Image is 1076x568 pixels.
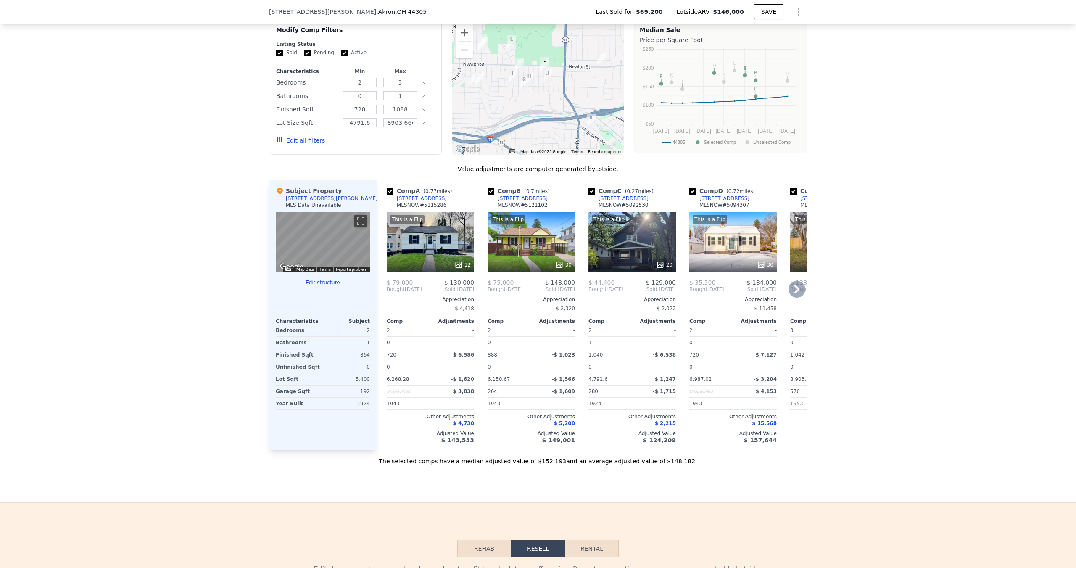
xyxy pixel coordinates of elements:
[455,306,474,312] span: $ 4,418
[508,69,517,84] div: 350 Cluster Ave
[735,361,777,373] div: -
[420,188,455,194] span: ( miles)
[588,328,592,333] span: 2
[735,398,777,409] div: -
[533,398,575,409] div: -
[276,187,342,195] div: Subject Property
[674,128,690,134] text: [DATE]
[453,388,474,394] span: $ 3,838
[712,63,716,68] text: D
[588,296,676,303] div: Appreciation
[341,68,378,75] div: Min
[752,420,777,426] span: $ 15,568
[790,364,794,370] span: 0
[276,103,338,115] div: Finished Sqft
[790,413,878,420] div: Other Adjustments
[754,140,791,145] text: Unselected Comp
[395,8,427,15] span: , OH 44305
[387,286,405,293] span: Bought
[488,364,491,370] span: 0
[390,215,425,224] div: This is a Flip
[526,188,534,194] span: 0.7
[451,376,474,382] span: -$ 1,620
[425,188,437,194] span: 0.77
[509,149,515,153] button: Keyboard shortcuts
[520,75,529,90] div: 373 Sullivan Ave
[643,84,654,90] text: $150
[520,149,566,154] span: Map data ©2025 Google
[354,215,367,227] button: Toggle fullscreen view
[689,279,715,286] span: $ 35,500
[276,398,321,409] div: Year Built
[588,279,614,286] span: $ 44,400
[716,128,732,134] text: [DATE]
[672,140,685,145] text: 44305
[397,202,446,209] div: MLSNOW # 5115286
[336,267,367,272] a: Report a problem
[588,195,649,202] a: [STREET_ADDRESS]
[800,202,850,209] div: MLSNOW # 5107240
[324,349,370,361] div: 864
[790,398,832,409] div: 1953
[387,195,447,202] a: [STREET_ADDRESS]
[754,376,777,382] span: -$ 3,204
[276,279,370,286] button: Edit structure
[689,286,725,293] div: [DATE]
[488,296,575,303] div: Appreciation
[278,262,306,272] img: Google
[556,306,575,312] span: $ 2,320
[498,202,547,209] div: MLSNOW # 5121102
[552,388,575,394] span: -$ 1,609
[592,215,626,224] div: This is a Flip
[488,328,491,333] span: 2
[588,388,598,394] span: 280
[276,117,338,129] div: Lot Size Sqft
[324,337,370,349] div: 1
[681,79,684,85] text: J
[533,361,575,373] div: -
[725,286,777,293] span: Sold [DATE]
[276,212,370,272] div: Map
[269,450,807,465] div: The selected comps have a median adjusted value of $152,193 and an average adjusted value of $148...
[588,286,607,293] span: Bought
[296,267,314,272] button: Map Data
[744,66,746,71] text: E
[422,286,474,293] span: Sold [DATE]
[387,279,413,286] span: $ 79,000
[643,46,654,52] text: $250
[643,102,654,108] text: $100
[304,50,311,56] input: Pending
[790,430,878,437] div: Adjusted Value
[304,49,334,56] label: Pending
[444,279,474,286] span: $ 130,000
[645,121,654,127] text: $50
[441,437,474,444] span: $ 143,533
[456,24,473,41] button: Zoom in
[422,81,425,85] button: Clear
[565,540,619,557] button: Rental
[491,215,525,224] div: This is a Flip
[276,90,338,102] div: Bathrooms
[689,337,731,349] div: 0
[324,325,370,336] div: 2
[588,413,676,420] div: Other Adjustments
[498,195,548,202] div: [STREET_ADDRESS]
[552,352,575,358] span: -$ 1,023
[622,188,657,194] span: ( miles)
[341,49,367,56] label: Active
[341,50,348,56] input: Active
[588,337,630,349] div: 1
[588,398,630,409] div: 1924
[488,286,506,293] span: Bought
[488,337,530,349] div: 0
[571,149,583,154] a: Terms (opens in new tab)
[533,337,575,349] div: -
[387,286,422,293] div: [DATE]
[488,430,575,437] div: Adjusted Value
[640,46,802,151] div: A chart.
[286,195,378,202] div: [STREET_ADDRESS][PERSON_NAME]
[689,187,758,195] div: Comp D
[453,352,474,358] span: $ 6,586
[655,420,676,426] span: $ 2,215
[488,413,575,420] div: Other Adjustments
